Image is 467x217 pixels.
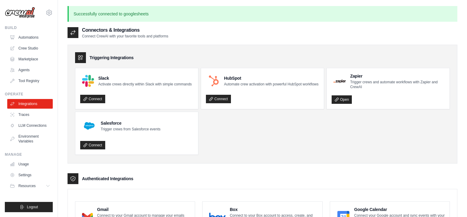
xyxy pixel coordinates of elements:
a: LLM Connections [7,121,53,130]
p: Trigger crews from Salesforce events [101,127,160,132]
a: Connect [80,141,105,149]
p: Trigger crews and automate workflows with Zapier and CrewAI [350,80,445,89]
a: Connect [206,95,231,103]
div: Operate [5,92,53,97]
p: Activate crews directly within Slack with simple commands [98,82,192,87]
a: Integrations [7,99,53,109]
span: Resources [18,183,36,188]
div: Build [5,25,53,30]
a: Usage [7,159,53,169]
img: Logo [5,7,35,18]
span: Logout [27,205,38,209]
p: Connect CrewAI with your favorite tools and platforms [82,34,168,39]
p: Successfully connected to googlesheets [68,6,457,22]
a: Settings [7,170,53,180]
h3: Authenticated Integrations [82,176,133,182]
a: Marketplace [7,54,53,64]
h4: Salesforce [101,120,160,126]
a: Connect [80,95,105,103]
h4: Gmail [97,206,190,212]
button: Logout [5,202,53,212]
h4: Slack [98,75,192,81]
img: Salesforce Logo [82,119,96,133]
a: Agents [7,65,53,75]
a: Environment Variables [7,132,53,146]
img: Zapier Logo [333,79,346,83]
h2: Connectors & Integrations [82,27,168,34]
h4: Zapier [350,73,445,79]
h4: HubSpot [224,75,318,81]
a: Automations [7,33,53,42]
a: Open [332,95,352,104]
div: Manage [5,152,53,157]
h4: Box [230,206,317,212]
img: HubSpot Logo [208,75,220,87]
a: Tool Registry [7,76,53,86]
a: Traces [7,110,53,120]
button: Resources [7,181,53,191]
iframe: Chat Widget [437,188,467,217]
h4: Google Calendar [354,206,445,212]
h3: Triggering Integrations [90,55,134,61]
a: Crew Studio [7,43,53,53]
img: Slack Logo [82,75,94,87]
p: Automate crew activation with powerful HubSpot workflows [224,82,318,87]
